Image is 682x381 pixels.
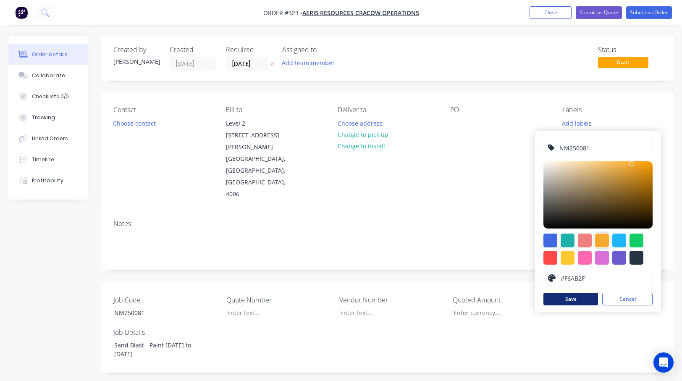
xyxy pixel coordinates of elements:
div: Assigned to [282,46,366,54]
button: Add labels [558,117,596,129]
div: [PERSON_NAME] [113,57,160,66]
div: #ff4949 [543,251,557,265]
div: #ffc82c [561,251,574,265]
button: Choose contact [109,117,160,129]
div: #273444 [630,251,643,265]
button: Submit as Order [626,6,672,19]
div: #f08080 [578,234,592,247]
a: Aeris Resources Cracow Operations [302,9,419,17]
div: Level 2 [STREET_ADDRESS][PERSON_NAME][GEOGRAPHIC_DATA], [GEOGRAPHIC_DATA], [GEOGRAPHIC_DATA], 4006 [219,117,303,200]
div: #13ce66 [630,234,643,247]
div: #1fb6ff [612,234,626,247]
button: Choose address [333,117,387,129]
div: #da70d6 [595,251,609,265]
button: Timeline [8,149,88,170]
div: #ff69b4 [578,251,592,265]
div: Order details [32,51,68,58]
div: Required [226,46,272,54]
div: [GEOGRAPHIC_DATA], [GEOGRAPHIC_DATA], [GEOGRAPHIC_DATA], 4006 [226,153,296,200]
div: Created [170,46,216,54]
label: Job Code [113,295,218,305]
div: Timeline [32,156,54,163]
button: Change to install [333,140,389,152]
div: Notes [113,220,661,228]
div: Status [598,46,661,54]
div: PO [450,106,549,114]
div: NM250081 [108,307,212,319]
div: Sand Blast - Paint [DATE] to [DATE] [108,339,212,360]
button: Order details [8,44,88,65]
label: Quoted Amount [453,295,558,305]
button: Linked Orders [8,128,88,149]
input: Enter label name... [559,140,648,156]
span: Draft [598,57,648,68]
div: Created by [113,46,160,54]
div: #20b2aa [561,234,574,247]
div: Checklists 0/0 [32,93,69,100]
button: Checklists 0/0 [8,86,88,107]
button: Profitability [8,170,88,191]
button: Cancel [602,293,653,305]
button: Add team member [278,57,339,68]
div: Collaborate [32,72,65,79]
div: Bill to [226,106,324,114]
div: Contact [113,106,212,114]
button: Collaborate [8,65,88,86]
button: Save [543,293,598,305]
div: Level 2 [STREET_ADDRESS][PERSON_NAME] [226,118,296,153]
div: Profitability [32,177,63,184]
button: Add team member [282,57,339,68]
div: #f6ab2f [595,234,609,247]
div: Labels [562,106,661,114]
div: Tracking [32,114,55,121]
img: Factory [15,6,28,19]
button: Close [530,6,572,19]
span: Order #323 - [263,9,302,17]
input: Enter currency... [446,307,557,319]
div: Open Intercom Messenger [653,352,674,373]
div: #6a5acd [612,251,626,265]
button: Submit as Quote [576,6,622,19]
div: #4169e1 [543,234,557,247]
label: Quote Number [226,295,331,305]
label: Vendor Number [339,295,444,305]
button: Tracking [8,107,88,128]
label: Job Details [113,327,218,337]
div: Linked Orders [32,135,68,142]
div: Deliver to [338,106,436,114]
button: Change to pick up [333,129,393,140]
